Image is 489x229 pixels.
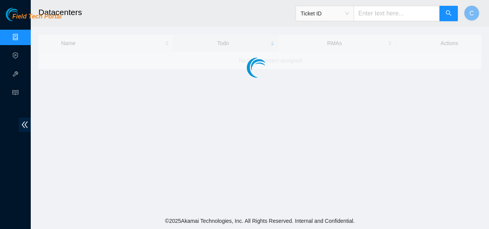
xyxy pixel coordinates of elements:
span: double-left [19,118,31,132]
button: search [439,6,458,21]
span: Ticket ID [301,8,349,19]
span: Field Tech Portal [12,13,62,20]
span: search [446,10,452,17]
a: Akamai TechnologiesField Tech Portal [6,14,62,24]
span: C [469,8,474,18]
footer: © 2025 Akamai Technologies, Inc. All Rights Reserved. Internal and Confidential. [31,213,489,229]
span: read [12,86,18,101]
img: Akamai Technologies [6,8,39,21]
button: C [464,5,479,21]
input: Enter text here... [354,6,440,21]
